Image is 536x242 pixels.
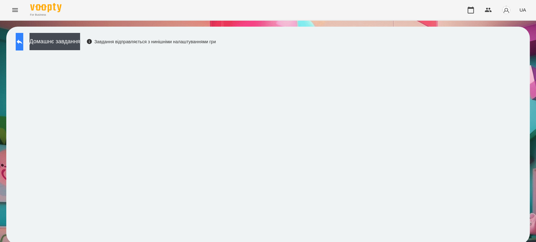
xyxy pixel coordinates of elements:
button: Домашнє завдання [30,33,80,50]
img: avatar_s.png [502,6,511,14]
button: Menu [8,3,23,18]
div: Завдання відправляється з нинішніми налаштуваннями гри [86,39,216,45]
button: UA [517,4,528,16]
span: For Business [30,13,62,17]
img: Voopty Logo [30,3,62,12]
span: UA [519,7,526,13]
